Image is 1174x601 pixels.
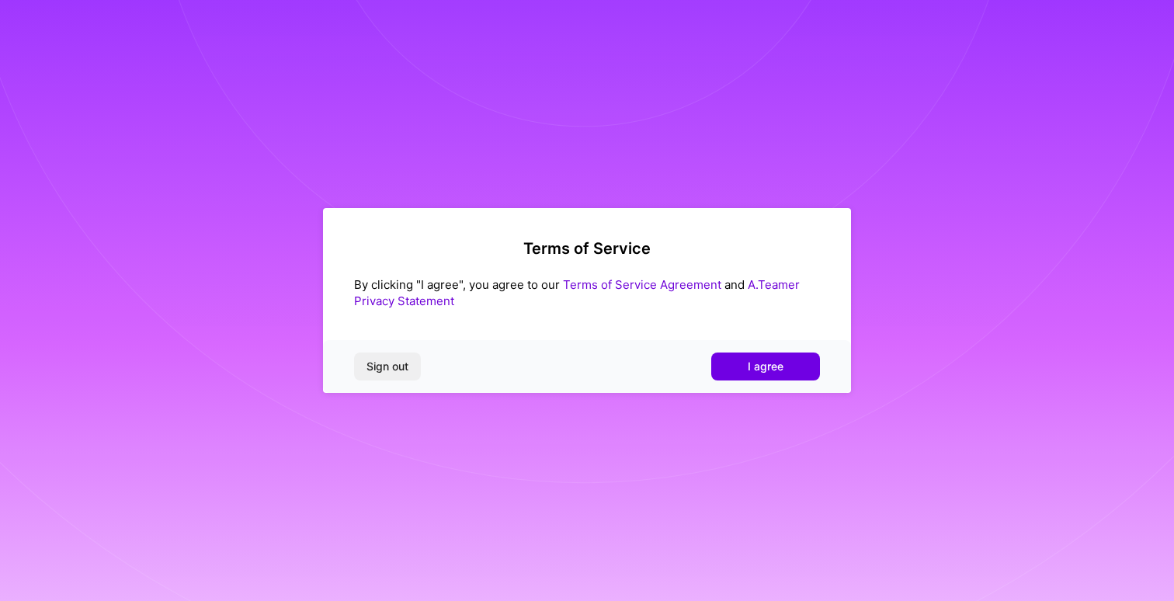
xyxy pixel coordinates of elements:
[563,277,721,292] a: Terms of Service Agreement
[748,359,783,374] span: I agree
[711,353,820,380] button: I agree
[366,359,408,374] span: Sign out
[354,353,421,380] button: Sign out
[354,276,820,309] div: By clicking "I agree", you agree to our and
[354,239,820,258] h2: Terms of Service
